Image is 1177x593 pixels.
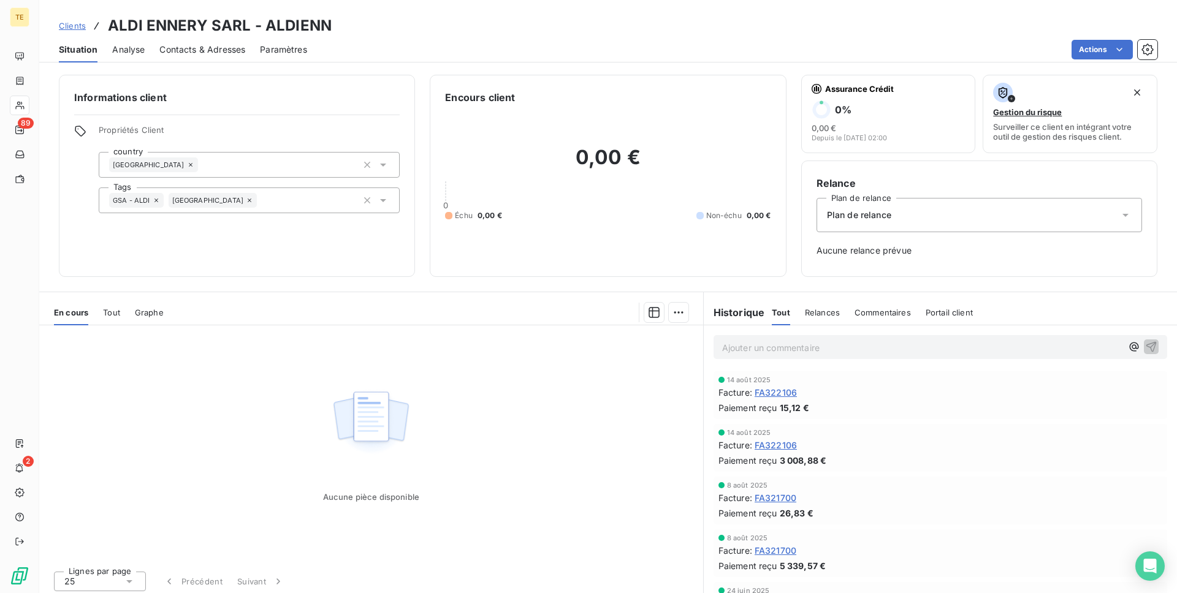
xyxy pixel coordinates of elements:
span: 0 [443,200,448,210]
span: Paiement reçu [718,454,777,467]
a: Clients [59,20,86,32]
button: Gestion du risqueSurveiller ce client en intégrant votre outil de gestion des risques client. [983,75,1157,153]
div: Open Intercom Messenger [1135,551,1165,581]
span: Situation [59,43,97,56]
span: 3 008,88 € [780,454,827,467]
input: Ajouter une valeur [257,195,267,206]
span: 14 août 2025 [727,429,771,436]
span: FA321700 [755,544,796,557]
span: [GEOGRAPHIC_DATA] [172,197,244,204]
h6: Historique [704,305,765,320]
img: Empty state [332,385,410,461]
h6: 0 % [835,104,851,116]
span: Paiement reçu [718,559,777,572]
span: [GEOGRAPHIC_DATA] [113,161,185,168]
span: 0,00 € [747,210,771,221]
h3: ALDI ENNERY SARL - ALDIENN [108,15,332,37]
span: 89 [18,118,34,129]
span: 25 [64,575,75,587]
span: Depuis le [DATE] 02:00 [812,134,887,142]
span: 0,00 € [812,123,836,133]
span: Aucune relance prévue [817,244,1142,257]
button: Assurance Crédit0%0,00 €Depuis le [DATE] 02:00 [801,75,976,153]
span: 26,83 € [780,507,813,519]
span: En cours [54,308,88,317]
span: Relances [805,308,840,317]
span: Clients [59,21,86,31]
span: Contacts & Adresses [159,43,245,56]
span: Tout [103,308,120,317]
h6: Informations client [74,90,400,105]
span: Paiement reçu [718,401,777,414]
span: Gestion du risque [993,107,1062,117]
span: Analyse [112,43,145,56]
span: 8 août 2025 [727,534,768,542]
span: Assurance Crédit [825,84,966,94]
span: Commentaires [855,308,911,317]
button: Actions [1072,40,1133,59]
span: FA322106 [755,439,797,451]
span: 0,00 € [478,210,502,221]
span: 8 août 2025 [727,482,768,489]
span: Échu [455,210,473,221]
span: FA321700 [755,491,796,504]
h2: 0,00 € [445,145,771,182]
span: Non-échu [706,210,742,221]
span: FA322106 [755,386,797,399]
span: Tout [772,308,790,317]
span: Facture : [718,386,752,399]
span: 14 août 2025 [727,376,771,383]
h6: Encours client [445,90,515,105]
span: 5 339,57 € [780,559,826,572]
img: Logo LeanPay [10,566,29,586]
span: Aucune pièce disponible [323,492,419,502]
span: 15,12 € [780,401,809,414]
h6: Relance [817,176,1142,191]
span: Paiement reçu [718,507,777,519]
span: Paramètres [260,43,307,56]
span: GSA - ALDI [113,197,150,204]
input: Ajouter une valeur [198,159,208,170]
span: 2 [23,456,34,467]
span: Facture : [718,544,752,557]
span: Propriétés Client [99,125,400,142]
span: Graphe [135,308,164,317]
div: TE [10,7,29,27]
span: Surveiller ce client en intégrant votre outil de gestion des risques client. [993,122,1147,142]
span: Facture : [718,491,752,504]
span: Portail client [926,308,973,317]
span: Plan de relance [827,209,891,221]
span: Facture : [718,439,752,451]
